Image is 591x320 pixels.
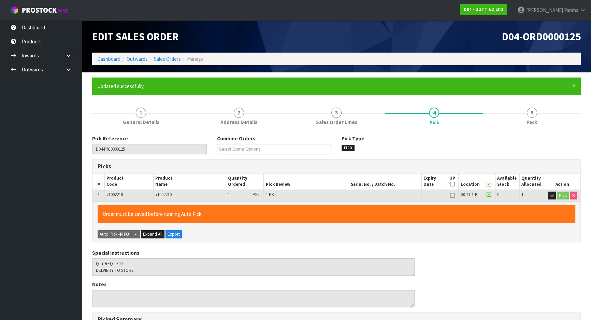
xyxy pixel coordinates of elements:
[429,108,439,118] span: 4
[92,30,179,43] span: Edit Sales Order
[10,6,19,14] img: cube-alt.png
[120,231,129,237] strong: FIFO
[422,173,446,190] th: Expiry Date
[429,119,439,126] span: Pick
[526,7,563,13] span: [PERSON_NAME]
[98,163,331,170] h3: Picks
[153,173,226,190] th: Product Name
[460,192,477,197] span: 08-11-1-B
[446,173,459,190] th: UP
[92,135,128,142] label: Pick Reference
[342,135,364,142] label: Pick Type
[92,173,105,190] th: #
[495,173,519,190] th: Available Stock
[105,173,154,190] th: Product Code
[136,108,146,118] span: 1
[155,192,172,197] span: 71002210
[92,249,139,256] label: Special Instructions
[459,173,483,190] th: Location
[141,230,164,238] button: Expand All
[331,108,342,118] span: 3
[252,192,260,197] span: PKT
[154,56,181,62] a: Sales Orders
[98,230,131,238] button: Auto Pick -FIFO
[564,7,578,13] span: Paraha
[123,119,159,126] span: General Details
[520,173,544,190] th: Quantity Allocated
[165,230,182,238] button: Export
[527,108,537,118] span: 5
[220,119,257,126] span: Address Details
[127,56,148,62] a: Outwards
[97,56,120,62] a: Dashboard
[342,145,355,152] span: FIFO
[228,192,230,197] span: 1
[98,205,575,223] div: Order must be saved before running Auto Pick.
[502,30,581,43] span: D04-ORD0000125
[464,6,503,12] strong: D04 - DUTT NZ LTD
[557,192,569,200] button: Pick
[106,192,123,197] span: 71002210
[58,8,69,14] small: WMS
[265,192,276,197] span: 1 PKT
[234,108,244,118] span: 2
[521,192,523,197] span: 1
[460,4,507,15] a: D04 - DUTT NZ LTD
[97,83,144,89] span: Updated successfully
[264,173,349,190] th: Pick Review
[143,231,162,237] span: Expand All
[527,119,537,126] span: Pack
[226,173,264,190] th: Quantity Ordered
[98,192,100,197] span: 1
[187,56,204,62] span: Manage
[217,135,255,142] label: Combine Orders
[316,119,357,126] span: Sales Order Lines
[497,192,499,197] span: 0
[22,6,57,15] span: ProStock
[572,81,576,91] span: ×
[544,173,580,190] th: Action
[92,281,106,288] label: Notes
[349,173,422,190] th: Serial No. / Batch No.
